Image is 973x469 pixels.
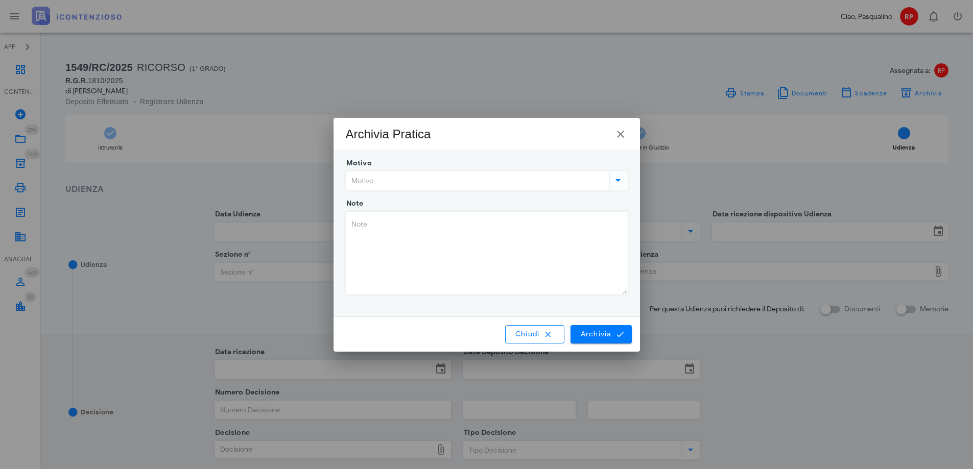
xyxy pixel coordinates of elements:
span: Chiudi [515,330,555,339]
button: Chiudi [505,325,565,343]
label: Motivo [343,158,372,168]
label: Note [343,199,364,209]
div: Archivia Pratica [346,126,431,142]
button: Archivia [571,325,631,343]
input: Motivo [346,172,607,189]
span: Archivia [580,330,622,339]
